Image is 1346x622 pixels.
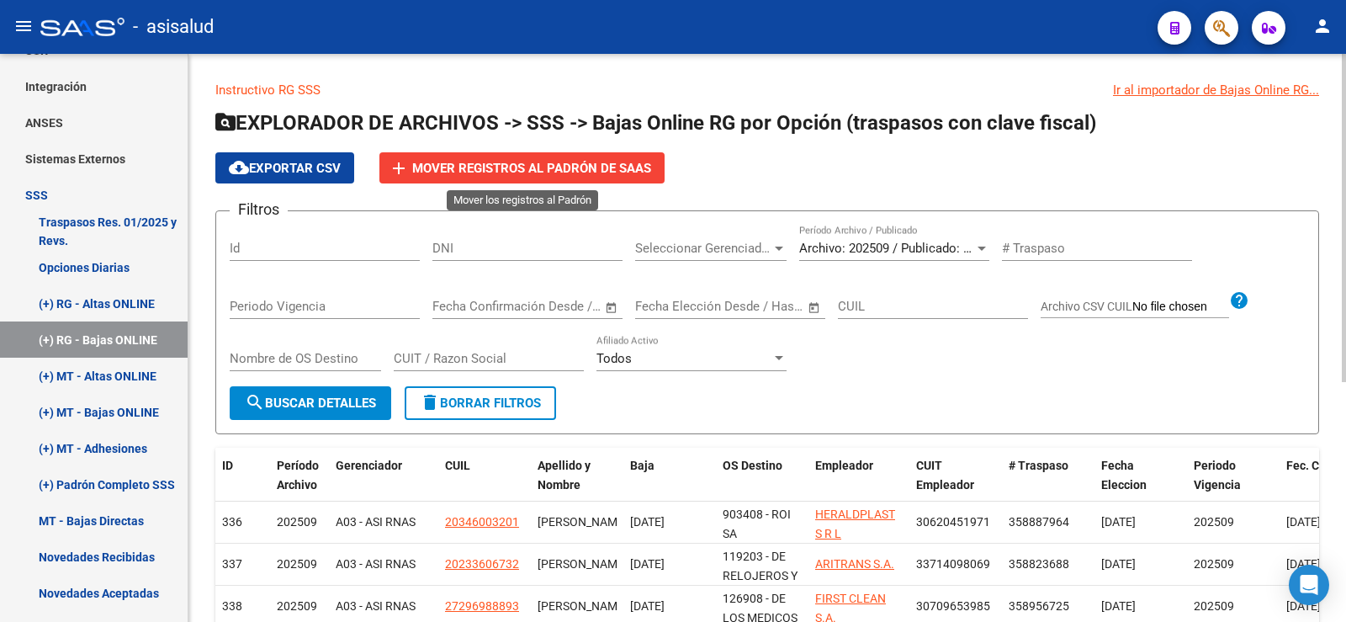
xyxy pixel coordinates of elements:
span: Archivo CSV CUIL [1041,300,1132,313]
span: A03 - ASI RNAS [336,557,416,571]
mat-icon: delete [420,392,440,412]
span: Fecha Eleccion [1101,459,1147,492]
span: Todos [596,351,632,366]
span: Período Archivo [277,459,319,492]
a: Instructivo RG SSS [215,82,321,98]
span: Empleador [815,459,873,472]
span: 202509 [1194,515,1234,529]
mat-icon: search [245,392,265,412]
datatable-header-cell: # Traspaso [1002,448,1094,503]
span: Exportar CSV [229,161,341,176]
span: A03 - ASI RNAS [336,599,416,613]
span: 358823688 [1009,557,1069,571]
span: [DATE] [1101,599,1136,613]
mat-icon: person [1312,16,1333,36]
input: Archivo CSV CUIL [1132,300,1229,315]
span: - asisalud [133,8,214,45]
mat-icon: cloud_download [229,157,249,178]
span: 27296988893 [445,599,519,613]
span: [PERSON_NAME] [538,515,628,529]
datatable-header-cell: Gerenciador [329,448,438,503]
span: [DATE] [1286,515,1321,529]
datatable-header-cell: Apellido y Nombre [531,448,623,503]
span: 202509 [1194,599,1234,613]
button: Mover registros al PADRÓN de SAAS [379,152,665,183]
div: [DATE] [630,513,709,532]
datatable-header-cell: Periodo Vigencia [1187,448,1280,503]
span: 338 [222,599,242,613]
span: ARITRANS S.A. [815,557,894,571]
span: 202509 [1194,557,1234,571]
span: Mover registros al PADRÓN de SAAS [412,161,651,176]
span: OS Destino [723,459,782,472]
div: [DATE] [630,597,709,616]
input: Fecha fin [516,299,597,314]
span: 358956725 [1009,599,1069,613]
span: Gerenciador [336,459,402,472]
mat-icon: menu [13,16,34,36]
span: 33714098069 [916,557,990,571]
mat-icon: add [389,158,409,178]
datatable-header-cell: CUIT Empleador [909,448,1002,503]
button: Exportar CSV [215,152,354,183]
span: CUIL [445,459,470,472]
span: Periodo Vigencia [1194,459,1241,492]
span: HERALDPLAST S R L [815,508,895,540]
mat-icon: help [1229,290,1249,311]
h3: Filtros [230,198,288,221]
span: 336 [222,515,242,529]
div: [DATE] [630,555,709,574]
span: Seleccionar Gerenciador [635,241,771,256]
span: 202509 [277,557,317,571]
span: [PERSON_NAME] [538,599,628,613]
span: 30620451971 [916,515,990,529]
span: [DATE] [1101,557,1136,571]
span: # Traspaso [1009,459,1068,472]
datatable-header-cell: OS Destino [716,448,808,503]
datatable-header-cell: ID [215,448,270,503]
span: 337 [222,557,242,571]
datatable-header-cell: Período Archivo [270,448,329,503]
span: ID [222,459,233,472]
span: 903408 - ROI SA [723,508,791,540]
span: Baja [630,459,654,472]
input: Fecha inicio [635,299,703,314]
span: 202509 [277,599,317,613]
button: Open calendar [805,298,824,317]
span: Borrar Filtros [420,396,541,411]
span: Archivo: 202509 / Publicado: 202508 [799,241,1004,256]
input: Fecha fin [718,299,800,314]
span: Buscar Detalles [245,396,376,411]
div: Open Intercom Messenger [1289,565,1329,605]
datatable-header-cell: CUIL [438,448,531,503]
datatable-header-cell: Empleador [808,448,909,503]
span: [DATE] [1286,599,1321,613]
button: Buscar Detalles [230,386,391,420]
button: Open calendar [602,298,622,317]
span: [DATE] [1286,557,1321,571]
datatable-header-cell: Baja [623,448,716,503]
input: Fecha inicio [432,299,501,314]
span: CUIT Empleador [916,459,974,492]
span: [PERSON_NAME] [538,557,628,571]
span: 202509 [277,515,317,529]
span: Apellido y Nombre [538,459,591,492]
span: 20346003201 [445,515,519,529]
span: 358887964 [1009,515,1069,529]
span: 20233606732 [445,557,519,571]
span: [DATE] [1101,515,1136,529]
span: 30709653985 [916,599,990,613]
span: 119203 - DE RELOJEROS Y JOYEROS [723,550,798,602]
span: EXPLORADOR DE ARCHIVOS -> SSS -> Bajas Online RG por Opción (traspasos con clave fiscal) [215,111,1096,135]
datatable-header-cell: Fecha Eleccion [1094,448,1187,503]
button: Borrar Filtros [405,386,556,420]
div: Ir al importador de Bajas Online RG... [1113,81,1319,99]
span: A03 - ASI RNAS [336,515,416,529]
